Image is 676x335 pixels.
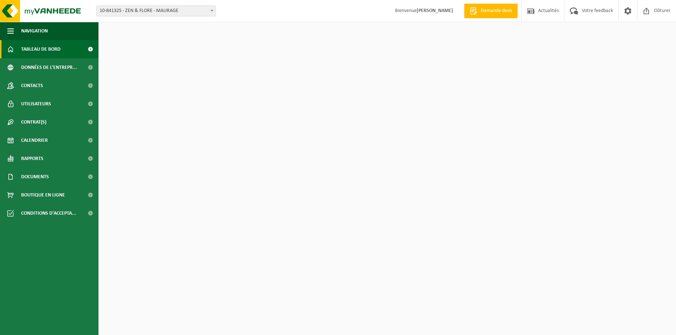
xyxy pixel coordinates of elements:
[417,8,453,13] strong: [PERSON_NAME]
[21,113,46,131] span: Contrat(s)
[21,168,49,186] span: Documents
[21,95,51,113] span: Utilisateurs
[21,58,77,77] span: Données de l'entrepr...
[96,5,216,16] span: 10-841325 - ZEN & FLORE - MAURAGE
[21,40,61,58] span: Tableau de bord
[21,149,43,168] span: Rapports
[21,77,43,95] span: Contacts
[21,186,65,204] span: Boutique en ligne
[21,204,76,222] span: Conditions d'accepta...
[464,4,518,18] a: Demande devis
[21,22,48,40] span: Navigation
[21,131,48,149] span: Calendrier
[4,319,122,335] iframe: chat widget
[97,6,216,16] span: 10-841325 - ZEN & FLORE - MAURAGE
[479,7,514,15] span: Demande devis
